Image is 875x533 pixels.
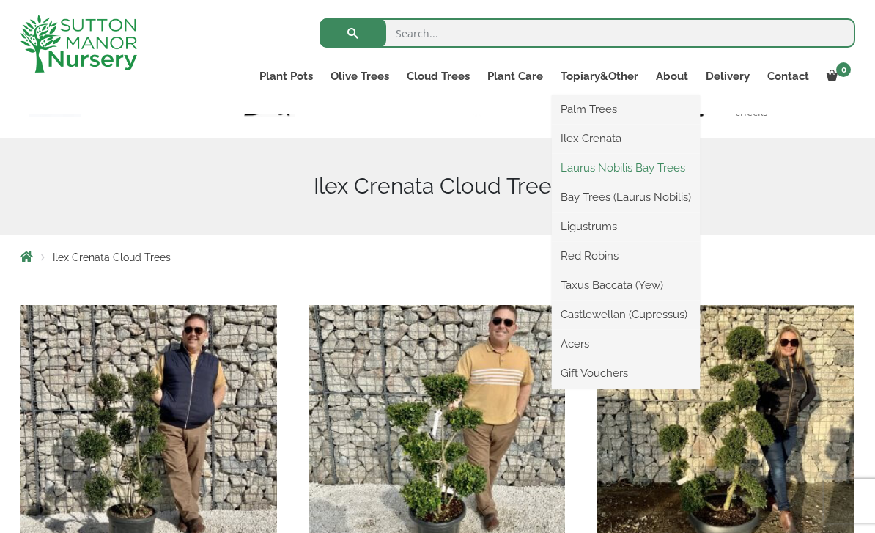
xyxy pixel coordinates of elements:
a: Ligustrums [552,216,700,238]
img: logo [20,15,137,73]
a: Delivery [697,66,758,87]
span: Ilex Crenata Cloud Trees [53,251,171,263]
a: Olive Trees [322,66,398,87]
a: Contact [758,66,818,87]
a: 0 [818,66,855,87]
a: Plant Pots [251,66,322,87]
a: Cloud Trees [398,66,479,87]
a: Plant Care [479,66,552,87]
span: 0 [836,62,851,77]
a: About [647,66,697,87]
input: Search... [320,18,855,48]
a: Topiary&Other [552,66,647,87]
a: Castlewellan (Cupressus) [552,304,700,326]
a: Taxus Baccata (Yew) [552,274,700,296]
h1: Ilex Crenata Cloud Trees [20,173,855,199]
a: Acers [552,333,700,355]
a: Ilex Crenata [552,128,700,150]
a: Palm Trees [552,98,700,120]
nav: Breadcrumbs [20,251,855,262]
a: Gift Vouchers [552,362,700,384]
a: Bay Trees (Laurus Nobilis) [552,186,700,208]
a: Laurus Nobilis Bay Trees [552,157,700,179]
a: Red Robins [552,245,700,267]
